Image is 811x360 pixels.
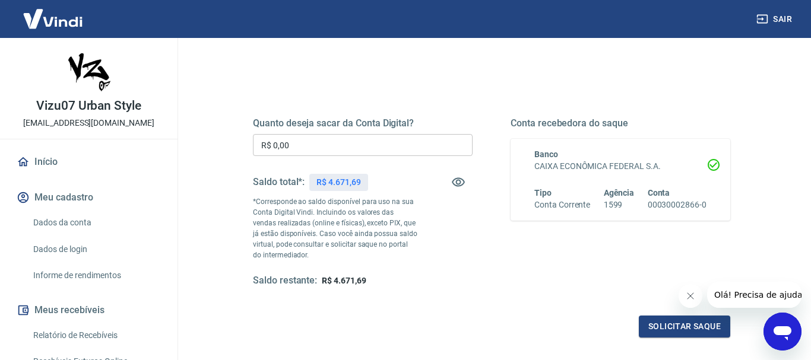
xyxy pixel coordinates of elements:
h5: Saldo total*: [253,176,305,188]
a: Informe de rendimentos [28,263,163,288]
h6: 1599 [604,199,635,211]
h5: Saldo restante: [253,275,317,287]
p: *Corresponde ao saldo disponível para uso na sua Conta Digital Vindi. Incluindo os valores das ve... [253,196,418,260]
img: Vindi [14,1,91,37]
h6: CAIXA ECONÔMICA FEDERAL S.A. [534,160,707,173]
a: Início [14,149,163,175]
button: Meus recebíveis [14,297,163,323]
iframe: Fechar mensagem [679,284,702,308]
h5: Conta recebedora do saque [511,117,730,129]
h5: Quanto deseja sacar da Conta Digital? [253,117,473,129]
p: R$ 4.671,69 [316,176,360,189]
span: Conta [648,188,670,197]
img: 9e2ad6df-e356-4650-811d-f267dc008a75.jpeg [65,47,113,95]
iframe: Mensagem da empresa [707,282,802,308]
a: Dados da conta [28,211,163,235]
button: Sair [754,8,797,30]
a: Relatório de Recebíveis [28,323,163,348]
a: Dados de login [28,237,163,262]
h6: Conta Corrente [534,199,590,211]
span: Tipo [534,188,552,197]
span: Agência [604,188,635,197]
span: R$ 4.671,69 [322,276,366,285]
button: Meu cadastro [14,184,163,211]
button: Solicitar saque [639,316,730,337]
p: Vizu07 Urban Style [36,100,141,112]
iframe: Botão para abrir a janela de mensagens [764,313,802,351]
span: Banco [534,149,558,159]
span: Olá! Precisa de ajuda? [7,8,100,18]
p: [EMAIL_ADDRESS][DOMAIN_NAME] [23,117,154,129]
h6: 00030002866-0 [648,199,707,211]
